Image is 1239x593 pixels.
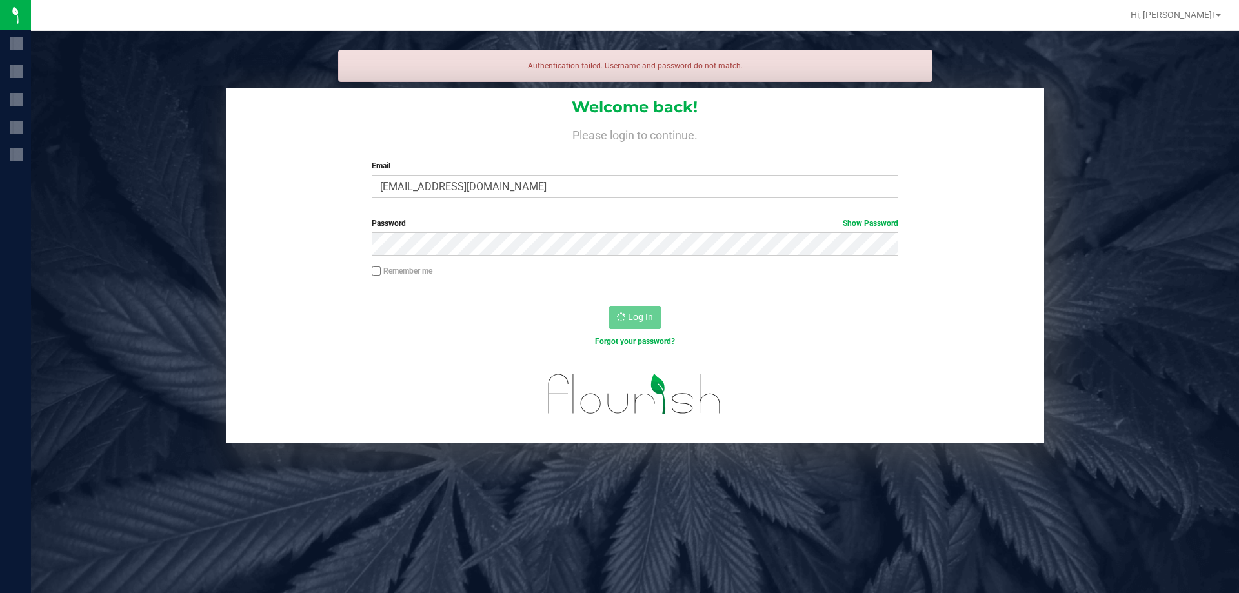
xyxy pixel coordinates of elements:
span: Log In [628,312,653,322]
h1: Welcome back! [226,99,1044,116]
a: Forgot your password? [595,337,675,346]
label: Remember me [372,265,432,277]
span: Hi, [PERSON_NAME]! [1131,10,1214,20]
label: Email [372,160,898,172]
h4: Please login to continue. [226,126,1044,142]
span: Password [372,219,406,228]
div: Authentication failed. Username and password do not match. [338,50,932,82]
input: Remember me [372,266,381,276]
a: Show Password [843,219,898,228]
button: Log In [609,306,661,329]
img: flourish_logo.svg [532,361,737,427]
